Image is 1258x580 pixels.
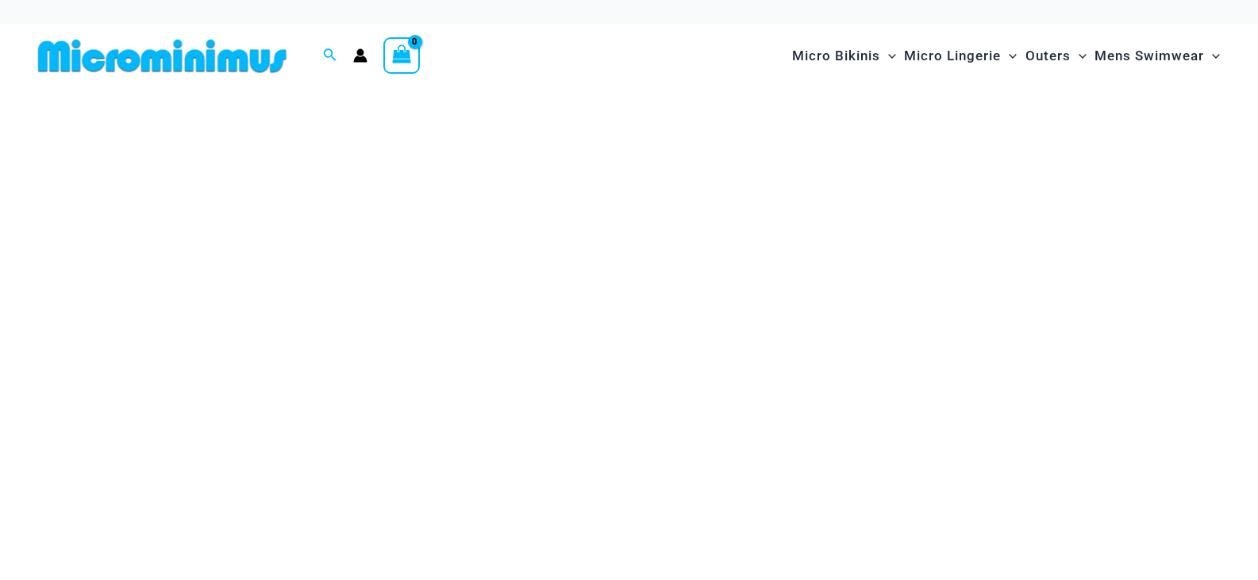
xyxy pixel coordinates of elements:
[32,38,293,74] img: MM SHOP LOGO FLAT
[900,32,1021,80] a: Micro LingerieMenu ToggleMenu Toggle
[1094,36,1204,76] span: Mens Swimwear
[792,36,880,76] span: Micro Bikinis
[1021,32,1091,80] a: OutersMenu ToggleMenu Toggle
[1091,32,1224,80] a: Mens SwimwearMenu ToggleMenu Toggle
[786,29,1226,83] nav: Site Navigation
[1204,36,1220,76] span: Menu Toggle
[788,32,900,80] a: Micro BikinisMenu ToggleMenu Toggle
[904,36,1001,76] span: Micro Lingerie
[1001,36,1017,76] span: Menu Toggle
[880,36,896,76] span: Menu Toggle
[1025,36,1071,76] span: Outers
[383,37,420,74] a: View Shopping Cart, empty
[323,46,337,66] a: Search icon link
[353,48,367,63] a: Account icon link
[1071,36,1087,76] span: Menu Toggle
